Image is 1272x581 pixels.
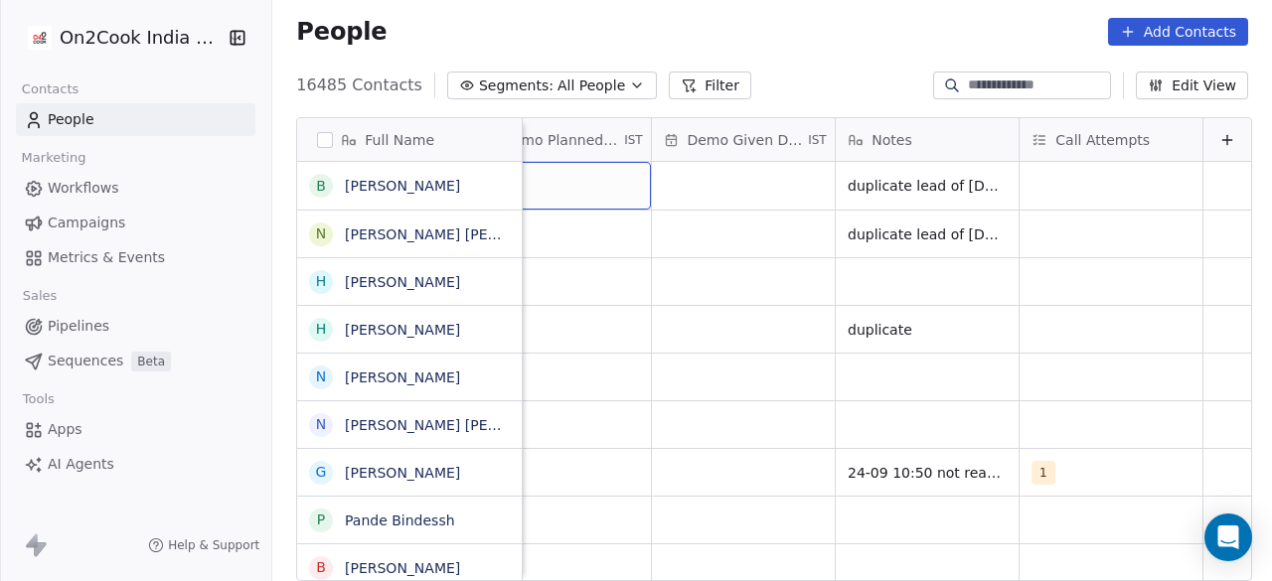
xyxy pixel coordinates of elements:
[848,320,1007,340] span: duplicate
[345,369,460,385] a: [PERSON_NAME]
[479,75,554,96] span: Segments:
[1032,461,1055,485] span: 1
[14,384,63,414] span: Tools
[48,247,165,268] span: Metrics & Events
[48,316,109,337] span: Pipelines
[316,462,327,483] div: G
[848,176,1007,196] span: duplicate lead of [DATE]
[316,366,326,387] div: N
[16,345,255,377] a: SequencesBeta
[24,21,215,55] button: On2Cook India Pvt. Ltd.
[131,352,171,371] span: Beta
[652,118,835,161] div: Demo Given DateIST
[296,17,387,47] span: People
[1055,130,1150,150] span: Call Attempts
[345,417,580,433] a: [PERSON_NAME] [PERSON_NAME]
[13,143,94,173] span: Marketing
[13,74,87,104] span: Contacts
[1204,513,1252,561] div: Open Intercom Messenger
[16,310,255,343] a: Pipelines
[48,454,114,475] span: AI Agents
[345,226,580,242] a: [PERSON_NAME] [PERSON_NAME]
[468,118,651,161] div: Demo Planned DateIST
[317,557,327,578] div: B
[872,130,911,150] span: Notes
[48,109,94,130] span: People
[345,560,460,576] a: [PERSON_NAME]
[148,537,259,553] a: Help & Support
[16,207,255,239] a: Campaigns
[316,319,327,340] div: H
[836,118,1019,161] div: Notes
[687,130,804,150] span: Demo Given Date
[297,118,522,161] div: Full Name
[808,132,827,148] span: IST
[1136,72,1248,99] button: Edit View
[14,281,66,311] span: Sales
[16,103,255,136] a: People
[557,75,625,96] span: All People
[48,213,125,233] span: Campaigns
[316,223,326,244] div: N
[345,178,460,194] a: [PERSON_NAME]
[345,512,455,528] a: Pande Bindessh
[28,26,52,50] img: on2cook%20logo-04%20copy.jpg
[1108,18,1248,46] button: Add Contacts
[669,72,751,99] button: Filter
[16,448,255,481] a: AI Agents
[16,413,255,446] a: Apps
[345,274,460,290] a: [PERSON_NAME]
[317,176,327,197] div: B
[48,419,82,440] span: Apps
[316,271,327,292] div: H
[624,132,643,148] span: IST
[48,351,123,371] span: Sequences
[345,322,460,338] a: [PERSON_NAME]
[1020,118,1202,161] div: Call Attempts
[296,73,422,97] span: 16485 Contacts
[317,509,325,530] div: P
[16,172,255,205] a: Workflows
[502,130,620,150] span: Demo Planned Date
[848,463,1007,483] span: 24-09 10:50 not reachable WA sent
[16,241,255,274] a: Metrics & Events
[168,537,259,553] span: Help & Support
[48,178,119,199] span: Workflows
[345,465,460,481] a: [PERSON_NAME]
[365,130,434,150] span: Full Name
[848,224,1007,244] span: duplicate lead of [DATE]
[60,25,224,51] span: On2Cook India Pvt. Ltd.
[316,414,326,435] div: N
